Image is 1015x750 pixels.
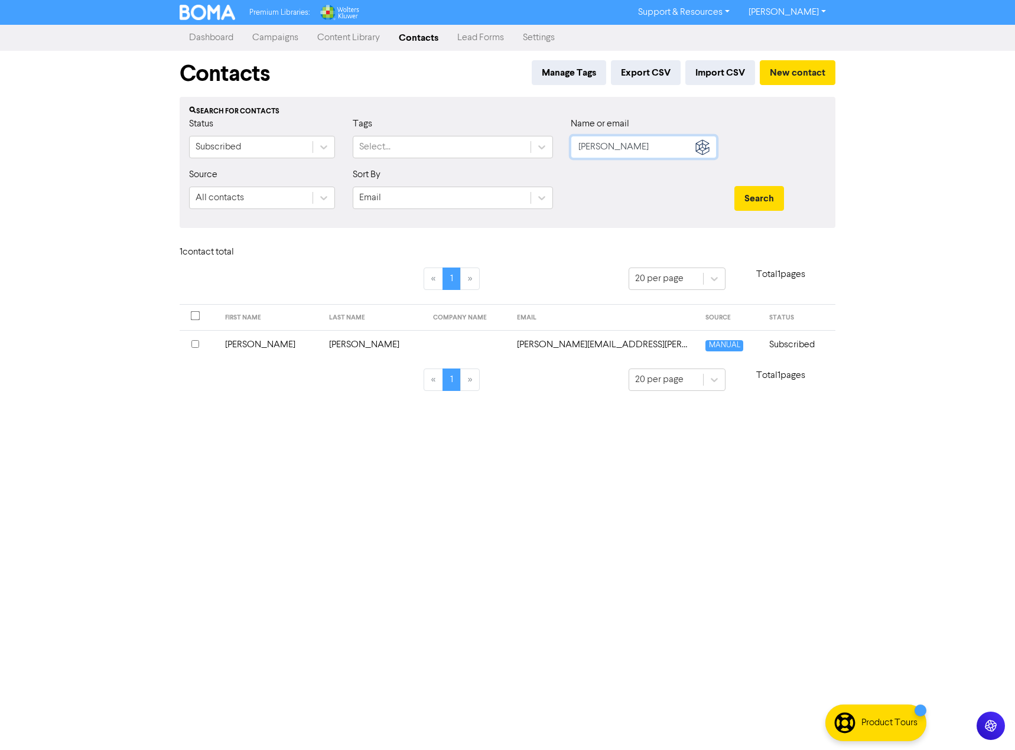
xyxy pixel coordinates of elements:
p: Total 1 pages [726,268,835,282]
img: BOMA Logo [180,5,235,20]
a: Support & Resources [629,3,739,22]
a: Campaigns [243,26,308,50]
div: Select... [359,140,391,154]
td: Subscribed [762,330,835,359]
div: Email [359,191,381,205]
img: Wolters Kluwer [319,5,359,20]
h6: 1 contact total [180,247,274,258]
button: New contact [760,60,835,85]
div: 20 per page [635,272,684,286]
label: Sort By [353,168,380,182]
span: Premium Libraries: [249,9,310,17]
th: STATUS [762,305,835,331]
a: Content Library [308,26,389,50]
iframe: Chat Widget [956,693,1015,750]
th: COMPANY NAME [426,305,509,331]
button: Search [734,186,784,211]
a: [PERSON_NAME] [739,3,835,22]
div: Search for contacts [189,106,826,117]
h1: Contacts [180,60,270,87]
button: Export CSV [611,60,681,85]
th: LAST NAME [322,305,426,331]
th: EMAIL [510,305,699,331]
a: Dashboard [180,26,243,50]
div: Subscribed [196,140,241,154]
a: Lead Forms [448,26,513,50]
a: Page 1 is your current page [443,268,461,290]
td: [PERSON_NAME] [218,330,322,359]
a: Page 1 is your current page [443,369,461,391]
label: Name or email [571,117,629,131]
button: Manage Tags [532,60,606,85]
a: Contacts [389,26,448,50]
td: [PERSON_NAME] [322,330,426,359]
a: Settings [513,26,564,50]
span: MANUAL [705,340,743,351]
div: All contacts [196,191,244,205]
div: 20 per page [635,373,684,387]
th: SOURCE [698,305,762,331]
p: Total 1 pages [726,369,835,383]
label: Status [189,117,213,131]
td: gabriel.anthony.rod@gmail.com [510,330,699,359]
label: Source [189,168,217,182]
button: Import CSV [685,60,755,85]
th: FIRST NAME [218,305,322,331]
label: Tags [353,117,372,131]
